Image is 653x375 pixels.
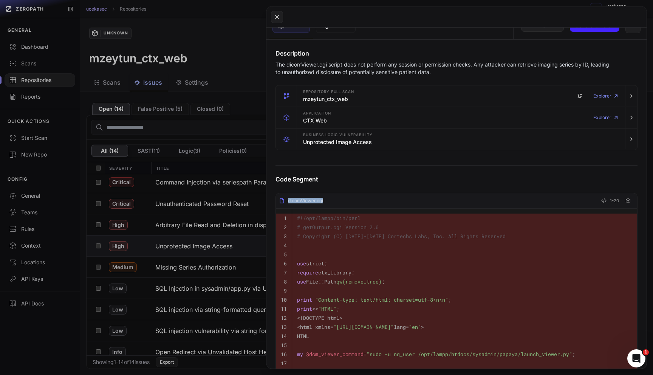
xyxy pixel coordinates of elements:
[297,305,312,312] span: print
[593,88,619,104] a: Explorer
[593,110,619,125] a: Explorer
[297,296,451,303] code: ;
[297,215,361,222] span: #!/opt/lampp/bin/perl
[409,324,421,330] span: "en"
[281,342,287,349] code: 15
[336,278,382,285] span: qw(remove_tree)
[281,351,287,358] code: 16
[303,133,373,137] span: Business Logic Vulnerability
[318,305,336,312] span: "HTML"
[275,175,638,184] h4: Code Segment
[284,287,287,294] code: 9
[297,278,385,285] code: File::Path ;
[281,296,287,303] code: 10
[276,85,637,107] button: Repository Full scan mzeytun_ctx_web Explorer
[297,305,339,312] code: << ;
[303,138,372,146] h3: Unprotected Image Access
[297,260,306,267] span: use
[284,215,287,222] code: 1
[297,333,309,339] code: HTML
[297,324,424,330] code: <html xmlns= lang= >
[281,324,287,330] code: 13
[303,95,348,103] h3: mzeytun_ctx_web
[297,278,306,285] span: use
[306,351,364,358] span: $dcm_viewer_command
[284,260,287,267] code: 6
[297,224,379,231] span: # getOutput.cgi Version 2.0
[303,90,354,94] span: Repository Full scan
[281,305,287,312] code: 11
[303,112,331,115] span: Application
[610,196,619,205] span: 1-20
[333,324,394,330] span: "[URL][DOMAIN_NAME]"
[281,360,287,367] code: 17
[297,269,318,276] span: require
[297,233,506,240] span: # Copyright (C) [DATE]-[DATE] Cortechs Labs, Inc. All Rights Reserved
[297,260,327,267] code: strict;
[297,315,342,321] code: <!DOCTYPE html>
[279,198,323,204] div: dicomViewer.cgi
[367,351,572,358] span: "sudo -u nq_user /opt/lampp/htdocs/sysadmin/papaya/launch_viewer.py"
[284,269,287,276] code: 7
[276,129,637,150] button: Business Logic Vulnerability Unprotected Image Access
[284,233,287,240] code: 3
[627,349,645,367] iframe: Intercom live chat
[297,296,312,303] span: print
[297,269,354,276] code: ctx_library;
[297,351,303,358] span: my
[315,296,448,303] span: "Content-type: text/html; charset=utf-8\n\n"
[297,351,575,358] code: = ;
[284,242,287,249] code: 4
[276,107,637,128] button: Application CTX Web Explorer
[303,117,327,124] h3: CTX Web
[284,251,287,258] code: 5
[643,349,649,355] span: 1
[284,224,287,231] code: 2
[281,333,287,339] code: 14
[284,278,287,285] code: 8
[281,315,287,321] code: 12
